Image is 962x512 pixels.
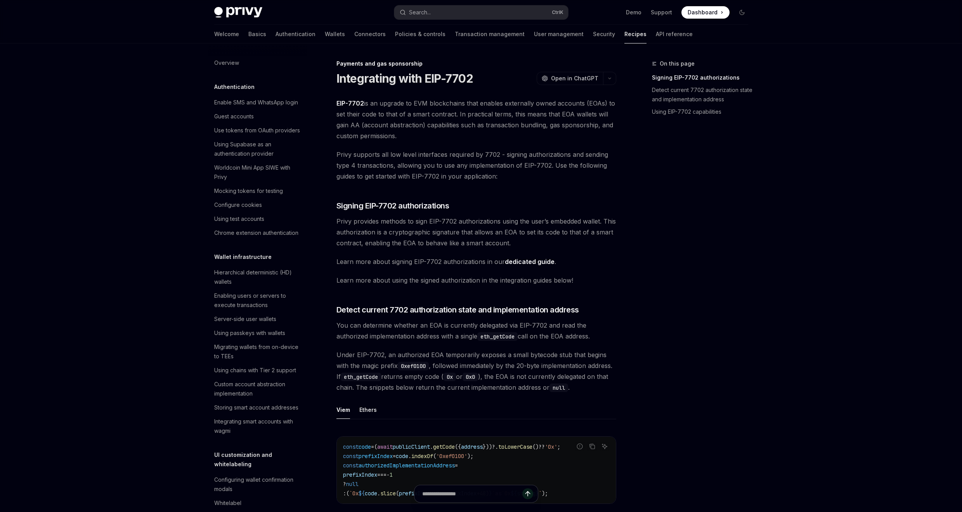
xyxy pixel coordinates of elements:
[208,266,307,289] a: Hierarchical deterministic (HD) wallets
[455,462,458,469] span: =
[208,415,307,438] a: Integrating smart accounts with wagmi
[214,403,298,412] div: Storing smart account addresses
[214,214,264,224] div: Using test accounts
[214,268,303,286] div: Hierarchical deterministic (HD) wallets
[359,401,377,419] div: Ethers
[336,349,616,393] span: Under EIP-7702, an authorized EOA temporarily exposes a small bytecode stub that begins with the ...
[408,453,411,460] span: .
[336,304,579,315] span: Detect current 7702 authorization state and implementation address
[214,163,303,182] div: Worldcoin Mini App SIWE with Privy
[444,373,456,381] code: 0x
[214,291,303,310] div: Enabling users or servers to execute transactions
[455,443,461,450] span: ({
[214,314,276,324] div: Server-side user wallets
[539,443,545,450] span: ??
[346,481,359,488] span: null
[343,481,346,488] span: ?
[390,471,393,478] span: 1
[652,71,754,84] a: Signing EIP-7702 authorizations
[336,98,616,141] span: is an upgrade to EVM blockchains that enables externally owned accounts (EOAs) to set their code ...
[208,56,307,70] a: Overview
[208,137,307,161] a: Using Supabase as an authentication provider
[214,380,303,398] div: Custom account abstraction implementation
[545,443,557,450] span: '0x'
[394,5,568,19] button: Open search
[505,258,555,266] a: dedicated guide
[208,363,307,377] a: Using chains with Tier 2 support
[208,95,307,109] a: Enable SMS and WhatsApp login
[208,184,307,198] a: Mocking tokens for testing
[455,25,525,43] a: Transaction management
[214,366,296,375] div: Using chains with Tier 2 support
[736,6,748,19] button: Toggle dark mode
[377,443,393,450] span: await
[208,123,307,137] a: Use tokens from OAuth providers
[587,441,597,451] button: Copy the contents from the code block
[214,58,239,68] div: Overview
[336,216,616,248] span: Privy provides methods to sign EIP-7702 authorizations using the user’s embedded wallet. This aut...
[652,84,754,106] a: Detect current 7702 authorization state and implementation address
[336,256,616,267] span: Learn more about signing EIP-7702 authorizations in our .
[341,373,381,381] code: eth_getCode
[214,475,303,494] div: Configuring wallet confirmation modals
[656,25,693,43] a: API reference
[208,312,307,326] a: Server-side user wallets
[336,200,449,211] span: Signing EIP-7702 authorizations
[371,443,374,450] span: =
[208,198,307,212] a: Configure cookies
[359,462,455,469] span: authorizedImplementationAddress
[461,443,483,450] span: address
[537,72,603,85] button: Open in ChatGPT
[336,320,616,342] span: You can determine whether an EOA is currently delegated via EIP-7702 and read the authorized impl...
[214,342,303,361] div: Migrating wallets from on-device to TEEs
[660,59,695,68] span: On this page
[549,384,568,392] code: null
[336,401,350,419] div: Viem
[248,25,266,43] a: Basics
[214,200,262,210] div: Configure cookies
[214,140,303,158] div: Using Supabase as an authentication provider
[477,332,518,341] code: eth_getCode
[208,212,307,226] a: Using test accounts
[343,471,377,478] span: prefixIndex
[534,25,584,43] a: User management
[409,8,431,17] div: Search...
[208,109,307,123] a: Guest accounts
[208,401,307,415] a: Storing smart account addresses
[436,453,467,460] span: '0xef0100'
[214,112,254,121] div: Guest accounts
[336,71,473,85] h1: Integrating with EIP-7702
[681,6,730,19] a: Dashboard
[593,25,615,43] a: Security
[214,228,298,238] div: Chrome extension authentication
[214,7,262,18] img: dark logo
[208,496,307,510] a: Whitelabel
[395,25,445,43] a: Policies & controls
[208,377,307,401] a: Custom account abstraction implementation
[325,25,345,43] a: Wallets
[208,326,307,340] a: Using passkeys with wallets
[624,25,647,43] a: Recipes
[336,60,616,68] div: Payments and gas sponsorship
[214,498,241,508] div: Whitelabel
[214,126,300,135] div: Use tokens from OAuth providers
[336,99,364,108] a: EIP-7702
[398,362,429,370] code: 0xef0100
[600,441,610,451] button: Ask AI
[208,161,307,184] a: Worldcoin Mini App SIWE with Privy
[651,9,672,16] a: Support
[532,443,539,450] span: ()
[359,453,393,460] span: prefixIndex
[498,443,532,450] span: toLowerCase
[214,186,283,196] div: Mocking tokens for testing
[214,252,272,262] h5: Wallet infrastructure
[411,453,433,460] span: indexOf
[208,473,307,496] a: Configuring wallet confirmation modals
[387,471,390,478] span: -
[522,488,533,499] button: Send message
[359,443,371,450] span: code
[336,275,616,286] span: Learn more about using the signed authorization in the integration guides below!
[214,98,298,107] div: Enable SMS and WhatsApp login
[208,289,307,312] a: Enabling users or servers to execute transactions
[393,453,396,460] span: =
